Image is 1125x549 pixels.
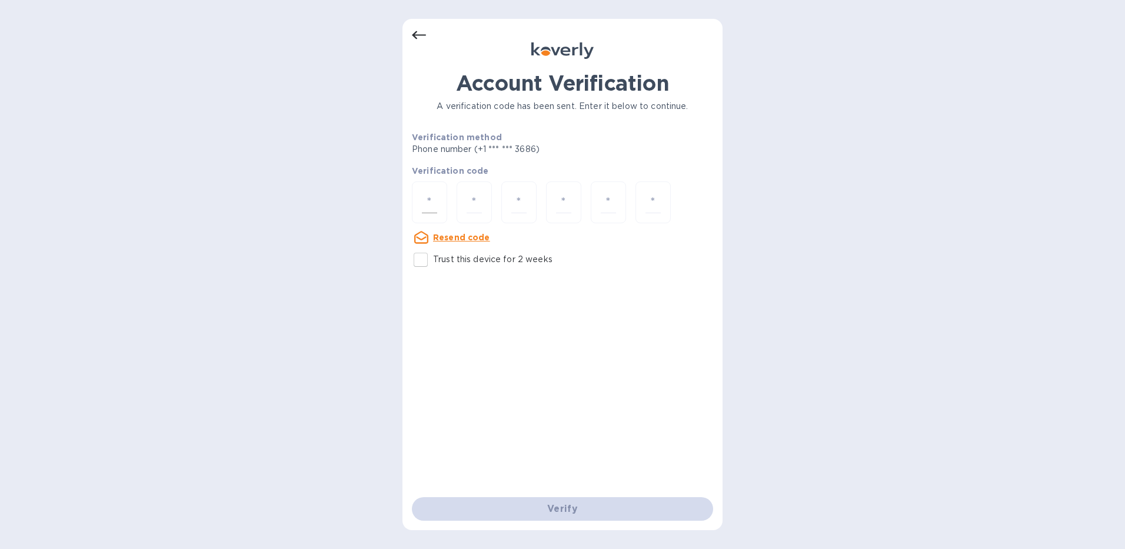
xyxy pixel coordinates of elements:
h1: Account Verification [412,71,713,95]
b: Verification method [412,133,502,142]
p: Verification code [412,165,713,177]
p: Phone number (+1 *** *** 3686) [412,143,630,156]
p: A verification code has been sent. Enter it below to continue. [412,100,713,113]
p: Trust this device for 2 weeks [433,253,552,266]
u: Resend code [433,233,490,242]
